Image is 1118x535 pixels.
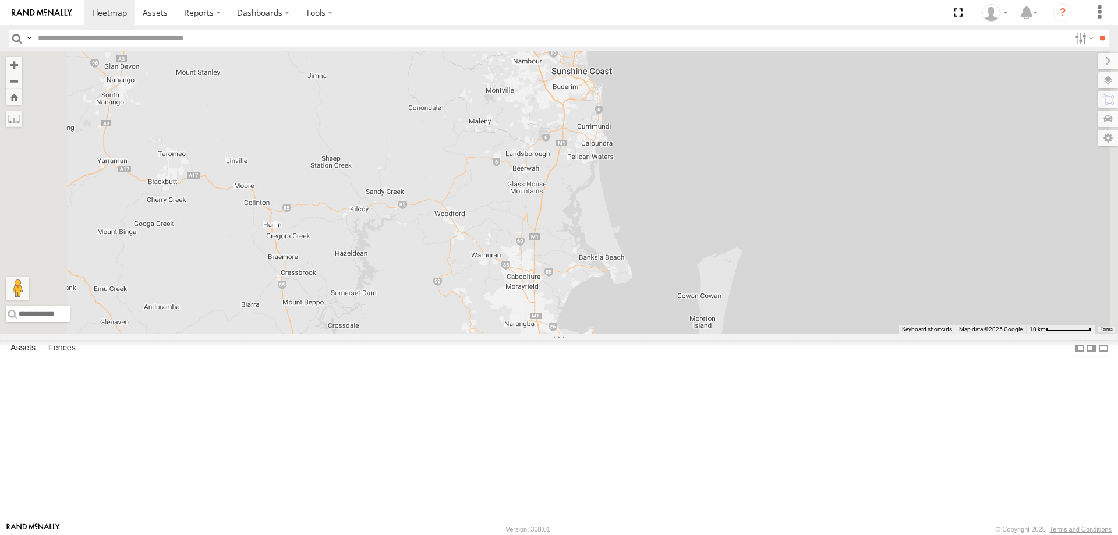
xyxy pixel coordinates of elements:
[978,4,1012,22] div: Laura Van Bruggen
[902,325,952,334] button: Keyboard shortcuts
[6,111,22,127] label: Measure
[12,9,72,17] img: rand-logo.svg
[6,73,22,89] button: Zoom out
[24,30,34,47] label: Search Query
[1098,130,1118,146] label: Map Settings
[996,526,1112,533] div: © Copyright 2025 -
[1053,3,1072,22] i: ?
[6,57,22,73] button: Zoom in
[1029,326,1046,332] span: 10 km
[1070,30,1095,47] label: Search Filter Options
[1101,327,1113,332] a: Terms (opens in new tab)
[959,326,1023,332] span: Map data ©2025 Google
[1026,325,1095,334] button: Map scale: 10 km per 74 pixels
[1098,340,1109,357] label: Hide Summary Table
[1074,340,1085,357] label: Dock Summary Table to the Left
[1085,340,1097,357] label: Dock Summary Table to the Right
[1050,526,1112,533] a: Terms and Conditions
[6,277,29,300] button: Drag Pegman onto the map to open Street View
[6,523,60,535] a: Visit our Website
[6,89,22,105] button: Zoom Home
[43,340,82,356] label: Fences
[5,340,41,356] label: Assets
[506,526,550,533] div: Version: 308.01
